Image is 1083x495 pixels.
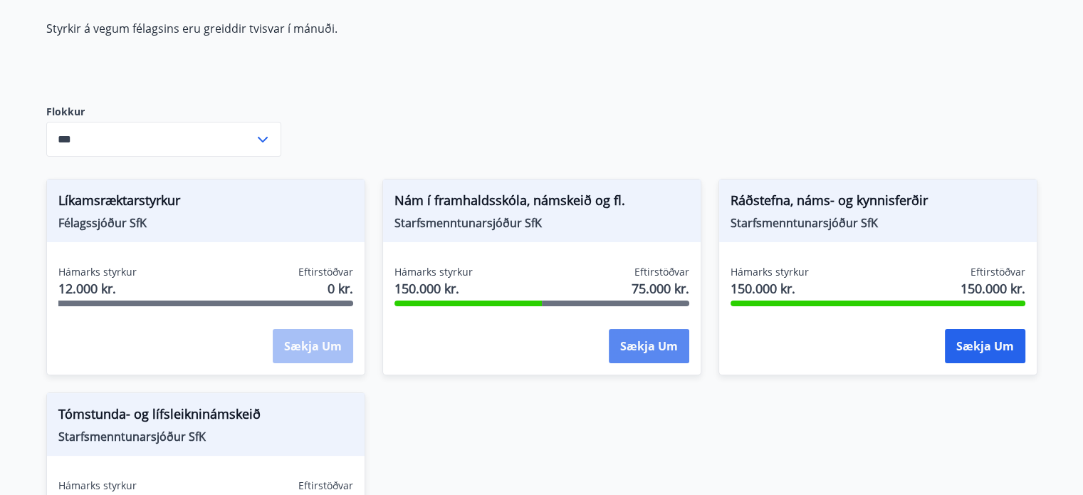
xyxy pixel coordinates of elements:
[58,405,353,429] span: Tómstunda- og lífsleikninámskeið
[298,265,353,279] span: Eftirstöðvar
[731,279,809,298] span: 150.000 kr.
[328,279,353,298] span: 0 kr.
[58,191,353,215] span: Líkamsræktarstyrkur
[58,429,353,444] span: Starfsmenntunarsjóður SfK
[58,215,353,231] span: Félagssjóður SfK
[298,479,353,493] span: Eftirstöðvar
[634,265,689,279] span: Eftirstöðvar
[961,279,1025,298] span: 150.000 kr.
[58,479,137,493] span: Hámarks styrkur
[58,265,137,279] span: Hámarks styrkur
[970,265,1025,279] span: Eftirstöðvar
[731,191,1025,215] span: Ráðstefna, náms- og kynnisferðir
[609,329,689,363] button: Sækja um
[632,279,689,298] span: 75.000 kr.
[731,215,1025,231] span: Starfsmenntunarsjóður SfK
[394,265,473,279] span: Hámarks styrkur
[394,279,473,298] span: 150.000 kr.
[731,265,809,279] span: Hámarks styrkur
[58,279,137,298] span: 12.000 kr.
[394,191,689,215] span: Nám í framhaldsskóla, námskeið og fl.
[46,105,281,119] label: Flokkur
[46,21,718,36] p: Styrkir á vegum félagsins eru greiddir tvisvar í mánuði.
[394,215,689,231] span: Starfsmenntunarsjóður SfK
[945,329,1025,363] button: Sækja um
